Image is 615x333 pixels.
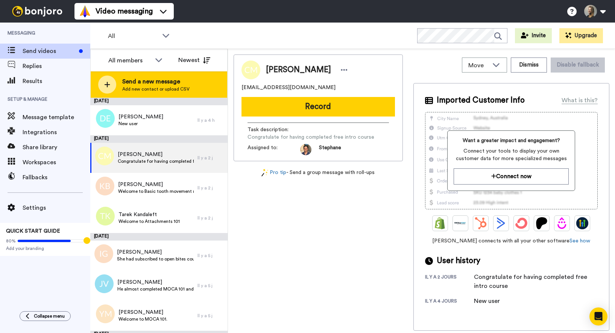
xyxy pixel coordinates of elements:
span: Add your branding [6,245,84,251]
img: de.png [96,109,115,128]
div: New user [474,297,512,306]
img: kb.png [96,177,114,195]
span: Message template [23,113,90,122]
span: Workspaces [23,158,90,167]
div: Il y a 5 j [197,253,224,259]
img: Patreon [536,217,548,229]
img: ig.png [94,244,113,263]
button: Record [241,97,395,117]
div: Tooltip anchor [84,237,90,244]
div: Open Intercom Messenger [589,307,607,325]
button: Newest [173,53,216,68]
span: Integrations [23,128,90,137]
img: GoHighLevel [576,217,588,229]
span: Imported Customer Info [437,95,525,106]
span: Share library [23,143,90,152]
span: Collapse menu [34,313,65,319]
a: Pro tip [261,169,286,177]
span: [EMAIL_ADDRESS][DOMAIN_NAME] [241,84,336,91]
img: Ontraport [454,217,466,229]
div: What is this? [562,96,598,105]
span: [PERSON_NAME] [118,309,167,316]
img: ConvertKit [515,217,527,229]
span: He almost completed MOCA 101 and now has purchased MOCA 201. Congratulate and extend welcome to t... [117,286,194,292]
div: Il y a 5 j [197,313,224,319]
span: Congratulate for having completed free intro course [118,158,194,164]
img: ActiveCampaign [495,217,507,229]
span: 80% [6,238,16,244]
span: [PERSON_NAME] [118,113,163,121]
button: Invite [515,28,552,43]
span: Task description : [248,126,300,133]
div: [DATE] [90,233,228,241]
div: Congratulate for having completed free intro course [474,272,594,291]
button: Disable fallback [551,58,605,73]
span: [PERSON_NAME] connects with all your other software [425,237,598,245]
div: All members [108,56,151,65]
img: Shopify [434,217,446,229]
span: Stephane [319,144,341,155]
span: Settings [23,203,90,212]
span: New user [118,121,163,127]
span: Want a greater impact and engagement? [454,137,569,144]
img: Image of Camryn Marxer [241,61,260,79]
div: - Send a group message with roll-ups [234,169,403,177]
span: Welcome to Basic tooth movement mechanics [118,188,194,194]
img: jv.png [95,274,114,293]
img: Drip [556,217,568,229]
button: Upgrade [559,28,603,43]
span: All [108,32,158,41]
a: See how [569,238,590,244]
span: Connect your tools to display your own customer data for more specialized messages [454,147,569,162]
span: Welcome to MOCA 101. [118,316,167,322]
span: Results [23,77,90,86]
span: [PERSON_NAME] [117,248,194,256]
span: [PERSON_NAME] [118,151,194,158]
span: Send videos [23,47,76,56]
div: [DATE] [90,98,228,105]
span: [PERSON_NAME] [266,64,331,76]
img: magic-wand.svg [261,169,268,177]
img: ym.png [96,304,115,323]
div: Il y a 5 j [197,283,224,289]
span: QUICK START GUIDE [6,229,60,234]
span: Assigned to: [248,144,300,155]
span: Add new contact or upload CSV [122,86,190,92]
span: [PERSON_NAME] [117,279,194,286]
div: Il y a 2 j [197,155,224,161]
button: Connect now [454,168,569,185]
span: Tarek Kandaleft [118,211,180,218]
span: Replies [23,62,90,71]
div: il y a 2 jours [425,274,474,291]
span: Welcome to Attachments 101 [118,218,180,224]
img: Hubspot [475,217,487,229]
span: Move [468,61,489,70]
div: Il y a 4 h [197,117,224,123]
div: Il y a 2 j [197,215,224,221]
span: Send a new message [122,77,190,86]
div: [DATE] [90,135,228,143]
span: She had subscribed to open bites course in the beg of the year and never accessed the course. May... [117,256,194,262]
span: Congratulate for having completed free intro course [248,133,374,141]
img: cm.png [95,147,114,165]
span: [PERSON_NAME] [118,181,194,188]
span: User history [437,255,480,266]
img: vm-color.svg [79,5,91,17]
div: Il y a 2 j [197,185,224,191]
img: da5f5293-2c7b-4288-972f-10acbc376891-1597253892.jpg [300,144,311,155]
button: Collapse menu [20,311,71,321]
img: tk.png [96,207,115,226]
button: Dismiss [511,58,547,73]
img: bj-logo-header-white.svg [9,6,65,17]
span: Fallbacks [23,173,90,182]
div: il y a 4 jours [425,298,474,306]
span: Video messaging [96,6,153,17]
